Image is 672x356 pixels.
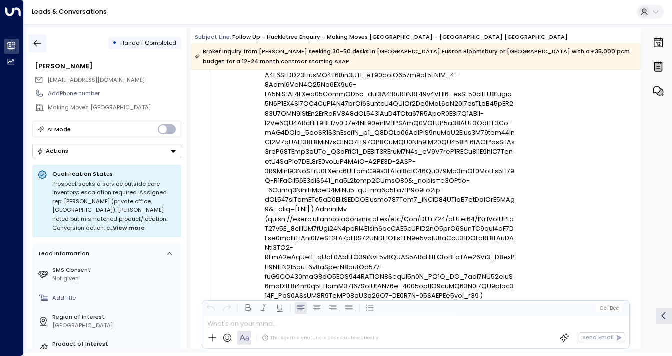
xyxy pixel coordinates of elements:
button: Undo [205,302,217,314]
div: Lead Information [36,249,89,258]
button: Cc|Bcc [596,304,622,312]
div: Not given [52,274,178,283]
button: Actions [32,144,181,158]
div: • [112,36,117,50]
span: View more [113,224,145,233]
div: Broker inquiry from [PERSON_NAME] seeking 30-50 desks in [GEOGRAPHIC_DATA] Euston Bloomsbury or [... [195,46,636,66]
div: [GEOGRAPHIC_DATA] [52,321,178,330]
div: Follow up - Huckletree Enquiry - Making Moves [GEOGRAPHIC_DATA] - [GEOGRAPHIC_DATA] [GEOGRAPHIC_D... [232,33,568,41]
div: AddPhone number [48,89,181,98]
div: The agent signature is added automatically [262,334,378,341]
div: AddTitle [52,294,178,302]
span: Subject Line: [195,33,231,41]
p: Qualification Status [52,170,176,178]
span: | [607,305,609,311]
span: gpm@makingmoves.london [47,76,145,84]
div: AI Mode [47,124,71,134]
span: [EMAIL_ADDRESS][DOMAIN_NAME] [47,76,145,84]
div: [PERSON_NAME] [35,61,181,71]
button: Redo [221,302,233,314]
span: Cc Bcc [599,305,619,311]
div: Prospect seeks a service outside core inventory; escalation required. Assigned rep: [PERSON_NAME]... [52,180,176,233]
span: Handoff Completed [120,39,176,47]
div: Actions [37,147,68,154]
a: Leads & Conversations [32,7,107,16]
label: SMS Consent [52,266,178,274]
label: Region of Interest [52,313,178,321]
div: Making Moves [GEOGRAPHIC_DATA] [48,103,181,112]
label: Product of Interest [52,340,178,348]
div: Button group with a nested menu [32,144,181,158]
